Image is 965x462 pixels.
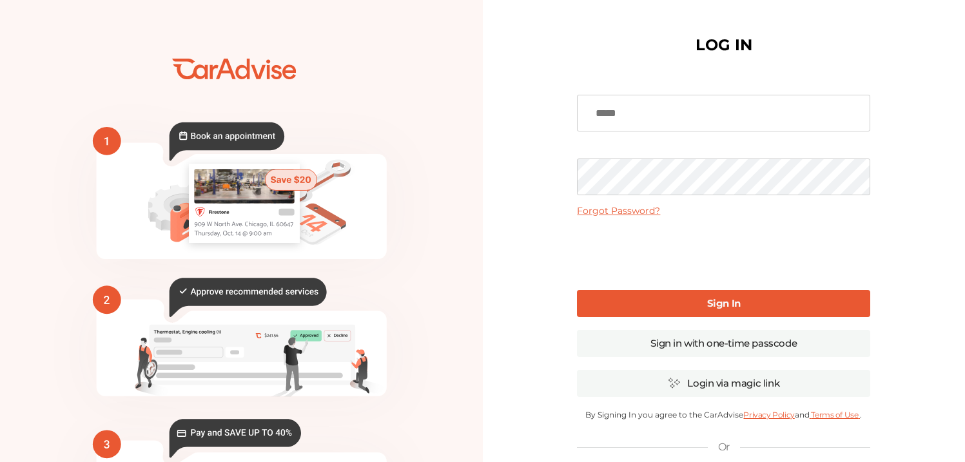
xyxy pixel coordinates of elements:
a: Login via magic link [577,370,870,397]
b: Sign In [707,297,741,309]
a: Terms of Use [810,410,860,419]
a: Privacy Policy [743,410,794,419]
a: Sign In [577,290,870,317]
img: magic_icon.32c66aac.svg [668,377,681,389]
p: Or [718,440,730,454]
a: Sign in with one-time passcode [577,330,870,357]
p: By Signing In you agree to the CarAdvise and . [577,410,870,419]
iframe: reCAPTCHA [626,227,822,277]
a: Forgot Password? [577,205,660,217]
h1: LOG IN [696,39,752,52]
